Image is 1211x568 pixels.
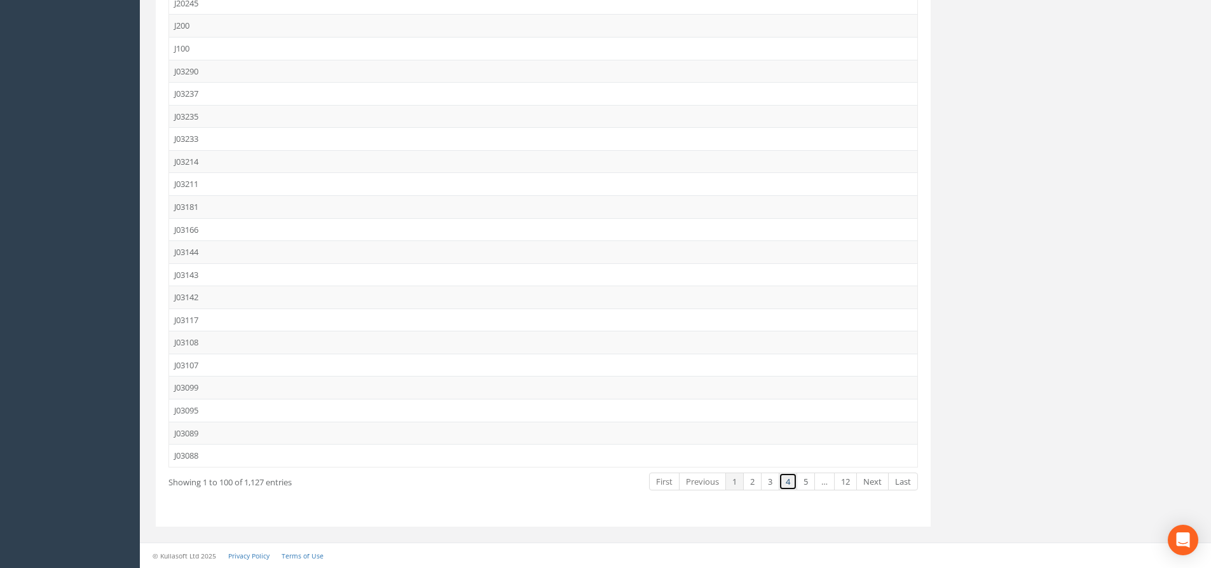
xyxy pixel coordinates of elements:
[797,473,815,491] a: 5
[169,422,917,445] td: J03089
[725,473,744,491] a: 1
[856,473,889,491] a: Next
[761,473,779,491] a: 3
[679,473,726,491] a: Previous
[169,286,917,308] td: J03142
[169,218,917,241] td: J03166
[888,473,918,491] a: Last
[282,551,324,560] a: Terms of Use
[834,473,857,491] a: 12
[169,37,917,60] td: J100
[169,331,917,354] td: J03108
[169,263,917,286] td: J03143
[169,82,917,105] td: J03237
[169,308,917,331] td: J03117
[168,471,470,488] div: Showing 1 to 100 of 1,127 entries
[649,473,680,491] a: First
[169,14,917,37] td: J200
[743,473,762,491] a: 2
[814,473,835,491] a: …
[228,551,270,560] a: Privacy Policy
[169,354,917,377] td: J03107
[169,399,917,422] td: J03095
[169,60,917,83] td: J03290
[169,105,917,128] td: J03235
[169,444,917,467] td: J03088
[169,240,917,263] td: J03144
[779,473,797,491] a: 4
[1168,525,1198,555] div: Open Intercom Messenger
[169,150,917,173] td: J03214
[153,551,216,560] small: © Kullasoft Ltd 2025
[169,172,917,195] td: J03211
[169,127,917,150] td: J03233
[169,195,917,218] td: J03181
[169,376,917,399] td: J03099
